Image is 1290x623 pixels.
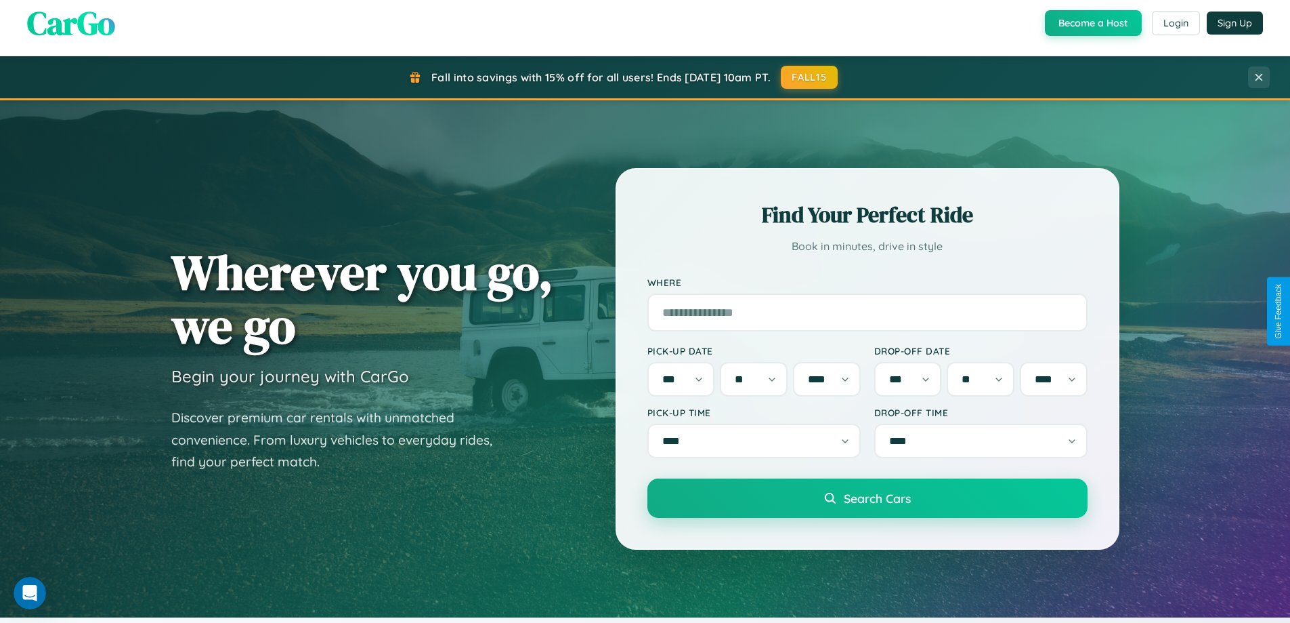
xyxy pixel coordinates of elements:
h2: Find Your Perfect Ride [647,200,1088,230]
label: Drop-off Time [874,407,1088,418]
label: Drop-off Date [874,345,1088,357]
label: Where [647,277,1088,288]
button: FALL15 [781,66,838,89]
button: Search Cars [647,479,1088,518]
h3: Begin your journey with CarGo [171,366,409,386]
button: Login [1152,11,1200,35]
span: CarGo [27,1,115,45]
h1: Wherever you go, we go [171,245,553,353]
span: Fall into savings with 15% off for all users! Ends [DATE] 10am PT. [431,71,771,84]
label: Pick-up Time [647,407,861,418]
iframe: Intercom live chat [14,577,46,609]
span: Search Cars [844,491,911,506]
p: Book in minutes, drive in style [647,237,1088,256]
p: Discover premium car rentals with unmatched convenience. From luxury vehicles to everyday rides, ... [171,407,510,473]
button: Become a Host [1045,10,1142,36]
button: Sign Up [1207,12,1263,35]
div: Give Feedback [1274,284,1283,339]
label: Pick-up Date [647,345,861,357]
